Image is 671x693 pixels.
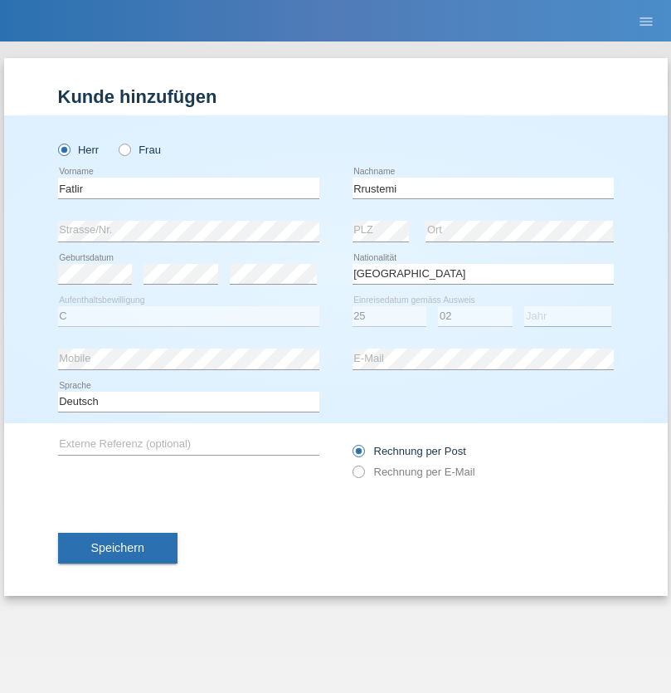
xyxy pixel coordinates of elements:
label: Frau [119,144,161,156]
button: Speichern [58,533,177,564]
input: Herr [58,144,69,154]
input: Frau [119,144,129,154]
label: Herr [58,144,100,156]
label: Rechnung per E-Mail [353,466,475,478]
a: menu [630,16,663,26]
input: Rechnung per Post [353,445,363,466]
i: menu [638,13,654,30]
label: Rechnung per Post [353,445,466,457]
span: Speichern [91,541,144,554]
input: Rechnung per E-Mail [353,466,363,486]
h1: Kunde hinzufügen [58,86,614,107]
